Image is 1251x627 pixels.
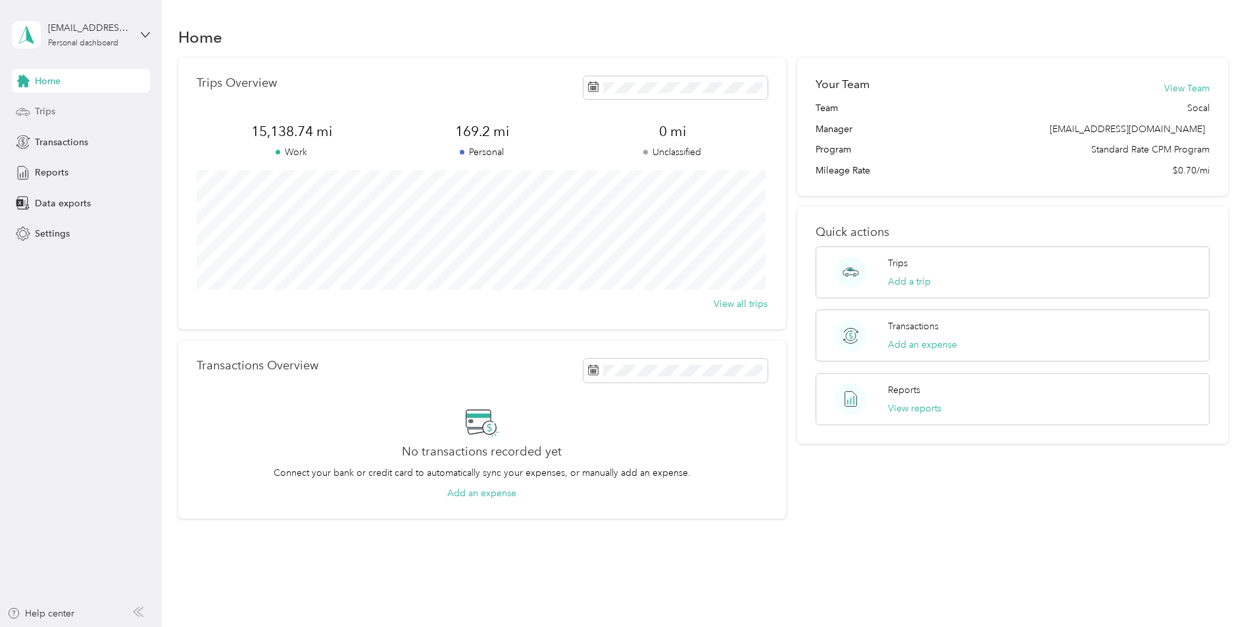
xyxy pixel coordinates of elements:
h2: Your Team [816,76,870,93]
div: [EMAIL_ADDRESS][DOMAIN_NAME] [48,21,130,35]
p: Transactions [888,319,939,333]
span: Transactions [35,135,88,149]
button: Add an expense [447,486,516,500]
p: Personal [387,145,577,159]
span: 0 mi [577,122,768,141]
span: Trips [35,104,55,118]
button: View all trips [714,297,768,311]
span: Socal [1187,101,1210,115]
span: Home [35,74,61,88]
button: Help center [7,607,74,620]
button: View reports [888,402,941,415]
span: Reports [35,166,68,179]
span: $0.70/mi [1173,164,1210,177]
button: View Team [1164,81,1210,95]
p: Transactions Overview [197,359,318,373]
p: Unclassified [577,145,768,159]
span: Settings [35,227,70,241]
span: Data exports [35,197,91,210]
p: Trips Overview [197,76,277,90]
span: Team [816,101,838,115]
span: Manager [816,122,852,136]
p: Work [197,145,387,159]
span: 169.2 mi [387,122,577,141]
button: Add an expense [888,338,957,352]
p: Reports [888,383,920,397]
h1: Home [178,30,222,44]
div: Personal dashboard [48,39,118,47]
span: Standard Rate CPM Program [1091,143,1210,156]
span: Program [816,143,851,156]
p: Quick actions [816,225,1210,239]
p: Trips [888,256,908,270]
span: Mileage Rate [816,164,870,177]
span: [EMAIL_ADDRESS][DOMAIN_NAME] [1050,124,1205,135]
button: Add a trip [888,275,931,289]
h2: No transactions recorded yet [402,445,562,459]
iframe: Everlance-gr Chat Button Frame [1177,553,1251,627]
span: 15,138.74 mi [197,122,387,141]
p: Connect your bank or credit card to automatically sync your expenses, or manually add an expense. [274,466,691,480]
